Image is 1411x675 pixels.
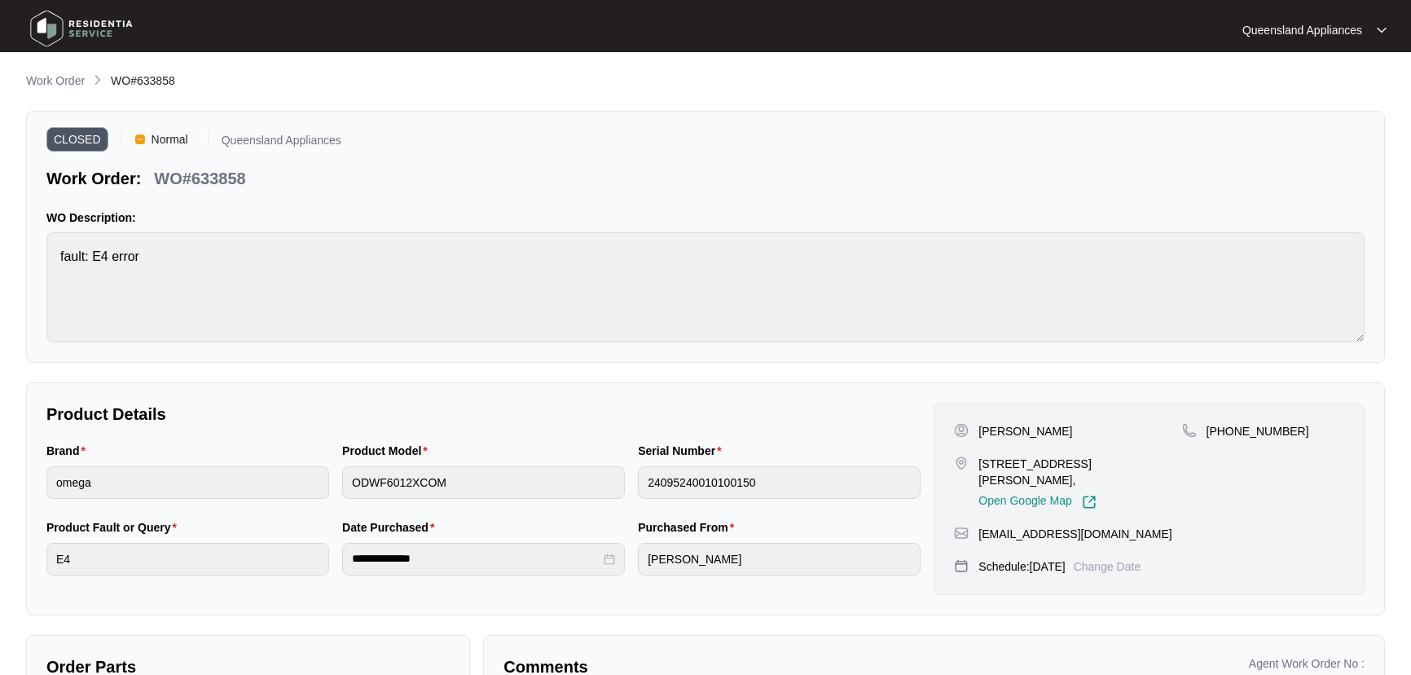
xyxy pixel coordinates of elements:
[978,495,1096,510] a: Open Google Map
[954,423,969,438] img: user-pin
[111,74,175,87] span: WO#633858
[46,210,1365,226] p: WO Description:
[978,456,1181,488] p: [STREET_ADDRESS][PERSON_NAME],
[135,135,145,144] img: Vercel Logo
[342,443,434,459] label: Product Model
[978,423,1072,439] p: [PERSON_NAME]
[46,519,183,536] label: Product Fault or Query
[954,526,969,540] img: map-pin
[154,167,245,190] p: WO#633858
[1377,26,1387,34] img: dropdown arrow
[1249,655,1365,672] p: Agent Work Order No :
[978,558,1065,575] p: Schedule: [DATE]
[638,443,727,459] label: Serial Number
[26,73,85,89] p: Work Order
[638,543,921,576] input: Purchased From
[46,232,1365,342] textarea: fault: E4 error
[23,73,88,90] a: Work Order
[46,403,921,426] p: Product Details
[638,519,741,536] label: Purchased From
[24,4,138,53] img: residentia service logo
[342,519,441,536] label: Date Purchased
[145,127,195,152] span: Normal
[1207,423,1309,439] p: [PHONE_NUMBER]
[46,443,92,459] label: Brand
[46,466,329,499] input: Brand
[342,466,625,499] input: Product Model
[1182,423,1197,438] img: map-pin
[352,550,600,567] input: Date Purchased
[46,543,329,576] input: Product Fault or Query
[978,526,1171,542] p: [EMAIL_ADDRESS][DOMAIN_NAME]
[46,167,141,190] p: Work Order:
[91,73,104,86] img: chevron-right
[638,466,921,499] input: Serial Number
[1074,558,1141,575] p: Change Date
[954,456,969,470] img: map-pin
[1242,22,1362,38] p: Queensland Appliances
[954,558,969,573] img: map-pin
[222,135,341,152] p: Queensland Appliances
[1082,495,1097,510] img: Link-External
[46,127,108,152] span: CLOSED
